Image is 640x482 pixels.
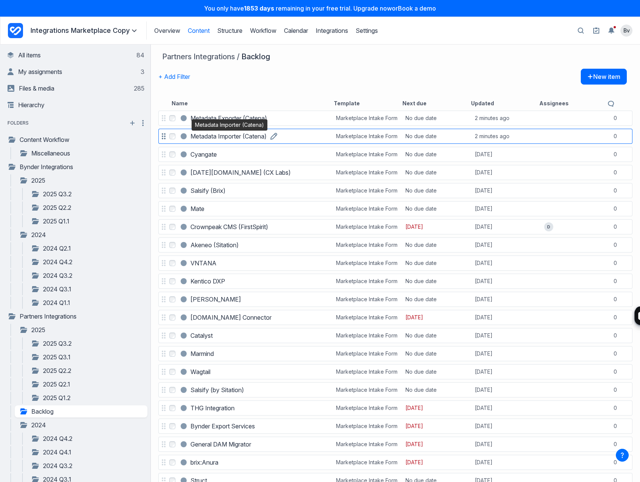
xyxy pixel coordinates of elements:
a: 2024 Q4.2 [31,257,144,266]
button: Updated [471,100,494,107]
a: 2025 Q3.2 [31,339,144,348]
a: [PERSON_NAME] [190,295,241,304]
button: Assignees [539,100,569,107]
div: No due date [405,114,437,122]
a: Partners Integrations [162,52,235,61]
a: 2024 Q2.1 [31,244,144,253]
a: Partners Integrations [8,312,144,321]
span: [DATE] [405,314,423,321]
p: You only have remaining in your free trial. Upgrade now or Book a demo [5,5,635,12]
div: No due date [405,277,437,285]
a: 2025 Q1.1 [31,217,144,226]
a: 2025 Q3.1 [31,353,144,362]
a: My assignments3 [8,64,144,79]
div: + Add Filter [158,69,190,85]
a: Bynder Export Services [190,422,255,431]
a: 2024 [19,230,144,239]
a: [DOMAIN_NAME] Connector [190,313,272,322]
div: No due date [405,296,437,303]
a: Hierarchy [8,97,144,112]
div: No due date [405,169,437,176]
div: No due date [405,187,437,194]
a: 2025 Q1.2 [31,393,144,402]
a: 2025 [19,176,144,185]
strong: 1853 days [244,5,274,12]
div: No due date [405,368,437,376]
a: brix:Anura [190,458,218,467]
span: [DATE] [475,223,493,231]
p: Integrations Marketplace Copy [31,26,139,35]
span: [DATE] [475,277,493,285]
span: Crownpeak CMS (FirstSpirit) [190,222,268,231]
a: 2024 Q3.2 [31,461,144,470]
span: VNTANA [190,259,216,268]
a: General DAM Migrator [190,440,251,449]
span: Salsify (by Sitation) [190,385,244,394]
span: [DATE] [475,169,493,176]
button: Template [334,100,360,107]
a: Structure [217,27,242,34]
h3: Catalyst [190,331,213,340]
a: 2024 Q3.2 [31,271,144,280]
a: Salsify (Brix) [190,186,226,195]
button: Open search [574,24,588,38]
div: No due date [405,151,437,158]
a: Mate [190,204,204,213]
a: Settings [356,27,378,34]
a: [DATE][DOMAIN_NAME] (CX Labs) [190,168,291,177]
a: Integrations [316,27,348,34]
span: [DATE] [405,440,423,448]
span: [DATE] [475,404,493,412]
div: Backlog [241,52,270,61]
span: [DATE] [475,386,493,394]
a: Project Dashboard [8,22,23,40]
a: 2025 Q2.2 [31,203,144,212]
span: [DATE] [475,187,493,194]
span: [DATE] [475,350,493,357]
span: 2 minutes ago [475,114,510,122]
span: [DATE] [475,332,493,339]
a: Cyangate [190,150,217,159]
span: Files & media [19,85,54,92]
a: Akeneo (Sitation) [190,240,239,249]
button: Name [172,100,188,107]
span: Bv [623,27,630,34]
span: [DATE] [475,151,493,158]
a: THG Integration [190,403,235,413]
span: [DATE] [405,404,423,412]
a: Marmind [190,349,214,358]
div: No due date [405,350,437,357]
span: [DATE] [405,223,423,231]
a: 2024 Q1.1 [31,298,144,307]
div: 84 [135,51,144,59]
span: Kentico DXP [190,277,225,286]
span: [DATE] [405,459,423,466]
button: Toggle the notification sidebar [605,25,617,37]
h3: Wagtail [190,367,210,376]
a: 2025 Q3.2 [31,189,144,199]
div: 3 [139,68,144,75]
